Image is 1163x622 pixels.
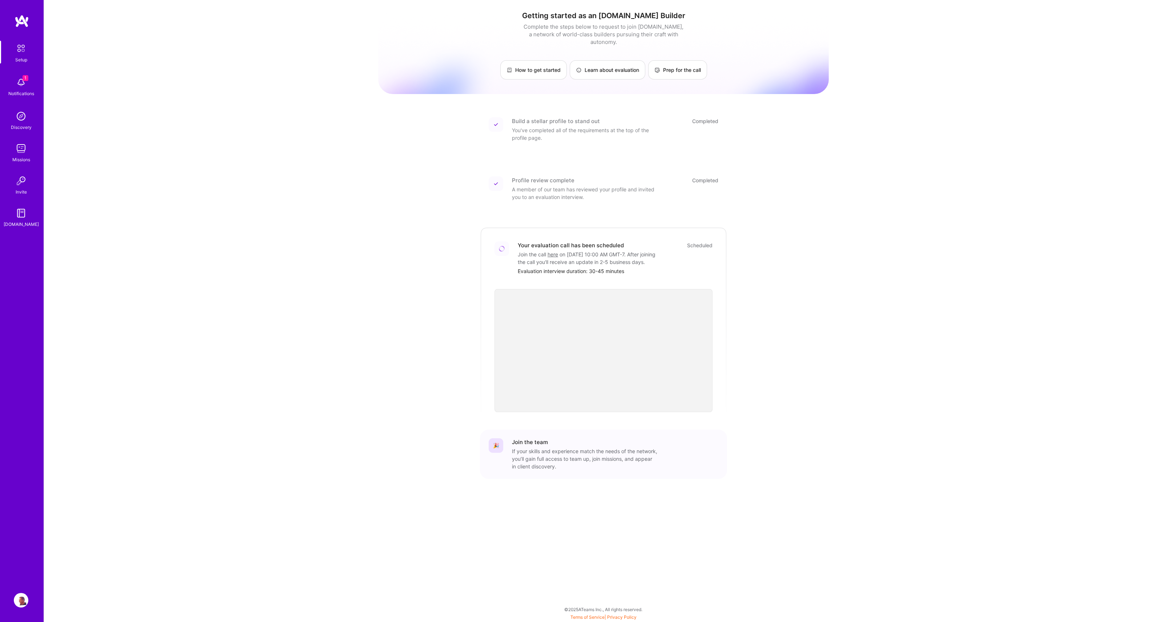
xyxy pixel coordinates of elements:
div: Completed [692,176,718,184]
div: You've completed all of the requirements at the top of the profile page. [512,126,657,142]
div: Invite [16,188,27,196]
a: User Avatar [12,593,30,607]
div: Setup [15,56,27,64]
img: User Avatar [14,593,28,607]
div: [DOMAIN_NAME] [4,220,39,228]
a: Terms of Service [570,614,605,620]
div: Completed [692,117,718,125]
a: here [548,251,558,257]
img: Prep for the call [654,67,660,73]
div: Evaluation interview duration: 30-45 minutes [518,267,712,275]
img: Loading [499,246,505,252]
a: Prep for the call [648,60,707,80]
div: Notifications [8,90,34,97]
img: Completed [494,122,498,127]
img: How to get started [506,67,512,73]
img: guide book [14,206,28,220]
div: A member of our team has reviewed your profile and invited you to an evaluation interview. [512,186,657,201]
img: Invite [14,174,28,188]
div: Complete the steps below to request to join [DOMAIN_NAME], a network of world-class builders purs... [522,23,685,46]
a: How to get started [500,60,567,80]
img: logo [15,15,29,28]
div: Discovery [11,123,32,131]
iframe: video [494,289,712,412]
div: 🎉 [489,438,503,453]
div: If your skills and experience match the needs of the network, you’ll gain full access to team up,... [512,447,657,470]
div: Join the team [512,438,548,446]
img: teamwork [14,141,28,156]
div: Scheduled [687,241,712,249]
a: Learn about evaluation [570,60,645,80]
span: | [570,614,637,620]
img: bell [14,75,28,90]
h1: Getting started as an [DOMAIN_NAME] Builder [378,11,829,20]
div: Join the call on [DATE] 10:00 AM GMT-7 . After joining the call you'll receive an update in 2-5 b... [518,251,663,266]
div: Profile review complete [512,176,574,184]
img: Completed [494,182,498,186]
img: Learn about evaluation [576,67,582,73]
a: Privacy Policy [607,614,637,620]
img: setup [13,41,29,56]
span: 1 [23,75,28,81]
div: © 2025 ATeams Inc., All rights reserved. [44,600,1163,618]
img: discovery [14,109,28,123]
div: Build a stellar profile to stand out [512,117,600,125]
div: Your evaluation call has been scheduled [518,241,624,249]
div: Missions [12,156,30,163]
